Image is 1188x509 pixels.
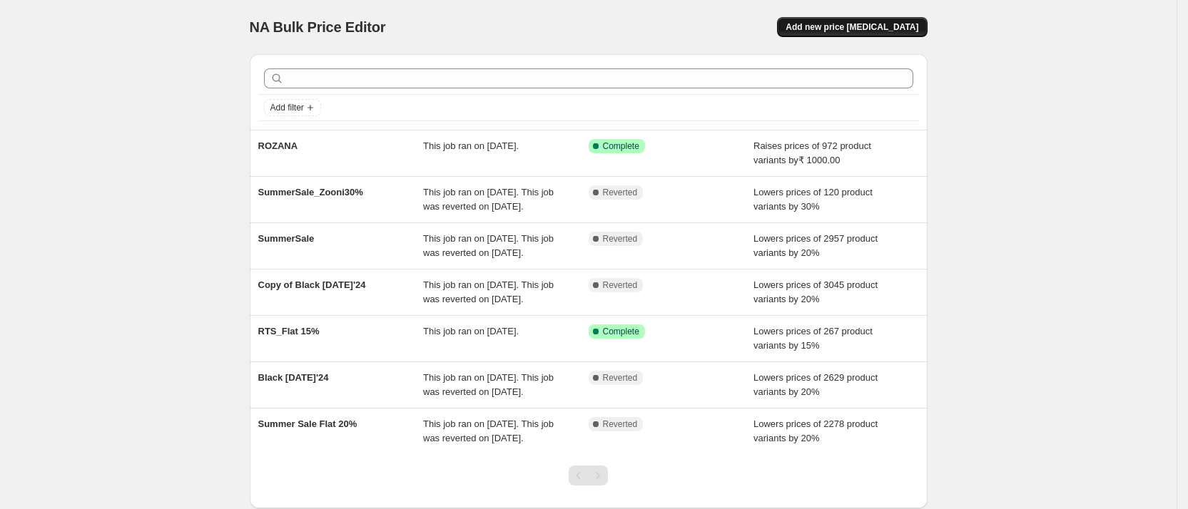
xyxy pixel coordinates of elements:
[423,279,554,304] span: This job ran on [DATE]. This job was reverted on [DATE].
[753,326,873,351] span: Lowers prices of 267 product variants by 15%
[603,326,639,337] span: Complete
[258,233,315,244] span: SummerSale
[270,102,304,113] span: Add filter
[258,187,363,197] span: SummerSale_Zooni30%
[258,140,298,151] span: ROZANA
[423,372,554,397] span: This job ran on [DATE]. This job was reverted on [DATE].
[753,233,878,258] span: Lowers prices of 2957 product variants by 20%
[258,279,366,290] span: Copy of Black [DATE]'24
[603,418,638,430] span: Reverted
[423,233,554,258] span: This job ran on [DATE]. This job was reverted on [DATE].
[603,372,638,384] span: Reverted
[798,155,841,165] span: ₹ 1000.00
[777,17,927,37] button: Add new price [MEDICAL_DATA]
[603,187,638,198] span: Reverted
[786,21,918,33] span: Add new price [MEDICAL_DATA]
[264,99,321,116] button: Add filter
[250,19,386,35] span: NA Bulk Price Editor
[753,187,873,212] span: Lowers prices of 120 product variants by 30%
[569,466,608,485] nav: Pagination
[603,140,639,152] span: Complete
[423,140,519,151] span: This job ran on [DATE].
[753,140,871,165] span: Raises prices of 972 product variants by
[603,233,638,245] span: Reverted
[753,372,878,397] span: Lowers prices of 2629 product variants by 20%
[603,279,638,291] span: Reverted
[258,326,320,336] span: RTS_Flat 15%
[423,418,554,443] span: This job ran on [DATE]. This job was reverted on [DATE].
[753,418,878,443] span: Lowers prices of 2278 product variants by 20%
[423,326,519,336] span: This job ran on [DATE].
[258,372,329,383] span: Black [DATE]'24
[423,187,554,212] span: This job ran on [DATE]. This job was reverted on [DATE].
[753,279,878,304] span: Lowers prices of 3045 product variants by 20%
[258,418,357,429] span: Summer Sale Flat 20%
